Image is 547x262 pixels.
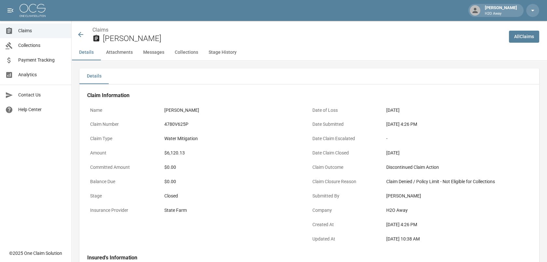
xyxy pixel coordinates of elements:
div: [DATE] [386,107,528,114]
p: Date Claim Escalated [309,132,384,145]
p: Date of Loss [309,104,384,117]
p: Claim Outcome [309,161,384,174]
span: Contact Us [18,92,66,98]
p: Date Submitted [309,118,384,131]
button: Details [72,45,101,60]
div: [DATE] 10:38 AM [386,236,528,242]
nav: breadcrumb [92,26,504,34]
p: Submitted By [309,190,384,202]
div: © 2025 One Claim Solution [9,250,62,256]
span: Claims [18,27,66,34]
p: Balance Due [87,175,161,188]
p: Committed Amount [87,161,161,174]
p: Claim Number [87,118,161,131]
span: Help Center [18,106,66,113]
a: AllClaims [509,31,539,43]
div: [DATE] [386,150,528,156]
div: details tabs [79,68,539,84]
div: $0.00 [164,164,307,171]
button: Attachments [101,45,138,60]
p: Created At [309,218,384,231]
p: Updated At [309,233,384,245]
p: Stage [87,190,161,202]
img: ocs-logo-white-transparent.png [20,4,46,17]
p: Date Claim Closed [309,147,384,159]
div: [PERSON_NAME] [482,5,520,16]
div: State Farm [164,207,307,214]
p: H2O Away [485,11,517,17]
div: 4780V625P [164,121,307,128]
div: [DATE] 4:26 PM [386,121,528,128]
div: Closed [164,193,307,199]
p: Name [87,104,161,117]
h2: [PERSON_NAME] [103,34,504,43]
p: Insurance Provider [87,204,161,217]
a: Claims [92,27,108,33]
div: [PERSON_NAME] [164,107,307,114]
div: H2O Away [386,207,528,214]
button: Stage History [203,45,242,60]
button: Details [79,68,109,84]
div: anchor tabs [72,45,547,60]
div: $6,120.13 [164,150,307,156]
div: Discontinued Claim Action [386,164,528,171]
button: Collections [170,45,203,60]
h4: Claim Information [87,92,531,99]
div: - [386,135,528,142]
div: [PERSON_NAME] [386,193,528,199]
div: [DATE] 4:26 PM [386,221,528,228]
button: open drawer [4,4,17,17]
h4: Insured's Information [87,255,531,261]
p: Amount [87,147,161,159]
p: Claim Closure Reason [309,175,384,188]
div: Claim Denied / Policy Limit - Not Eligible for Collections [386,178,528,185]
span: Payment Tracking [18,57,66,64]
p: Company [309,204,384,217]
p: Claim Type [87,132,161,145]
button: Messages [138,45,170,60]
span: Analytics [18,71,66,78]
div: $0.00 [164,178,307,185]
div: Water Mitigation [164,135,307,142]
span: Collections [18,42,66,49]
